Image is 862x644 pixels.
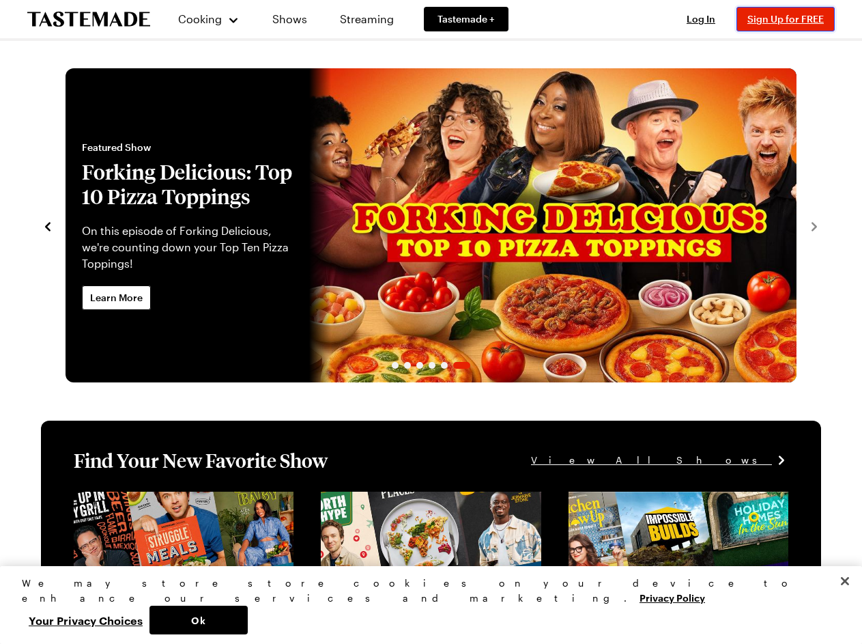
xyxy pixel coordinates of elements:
[74,448,328,473] h1: Find Your New Favorite Show
[416,362,423,369] span: Go to slide 3
[830,566,860,596] button: Close
[453,362,470,369] span: Go to slide 6
[177,3,240,36] button: Cooking
[392,362,399,369] span: Go to slide 1
[66,68,796,382] div: 6 / 6
[807,217,821,234] button: navigate to next item
[149,606,248,634] button: Ok
[41,217,55,234] button: navigate to previous item
[82,285,151,310] a: Learn More
[429,362,435,369] span: Go to slide 4
[674,12,728,26] button: Log In
[22,576,829,634] div: Privacy
[22,606,149,634] button: Your Privacy Choices
[441,362,448,369] span: Go to slide 5
[82,141,293,154] span: Featured Show
[82,160,293,209] h2: Forking Delicious: Top 10 Pizza Toppings
[82,223,293,272] p: On this episode of Forking Delicious, we're counting down your Top Ten Pizza Toppings!
[178,12,222,25] span: Cooking
[424,7,508,31] a: Tastemade +
[90,291,143,305] span: Learn More
[22,576,829,606] div: We may store store cookies on your device to enhance our services and marketing.
[747,13,824,25] span: Sign Up for FREE
[321,493,507,506] a: View full content for [object Object]
[437,12,495,26] span: Tastemade +
[531,453,788,468] a: View All Shows
[736,7,835,31] button: Sign Up for FREE
[531,453,772,468] span: View All Shows
[687,13,715,25] span: Log In
[27,12,150,27] a: To Tastemade Home Page
[404,362,411,369] span: Go to slide 2
[74,493,260,506] a: View full content for [object Object]
[569,493,755,506] a: View full content for [object Object]
[640,591,705,604] a: More information about your privacy, opens in a new tab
